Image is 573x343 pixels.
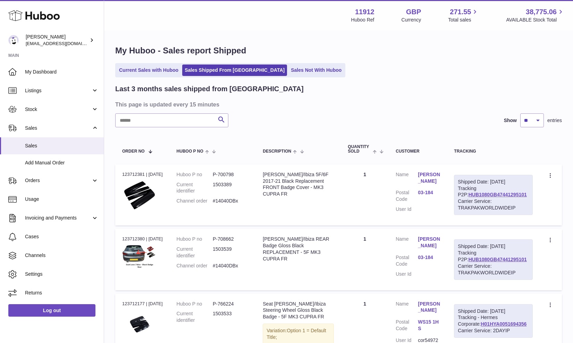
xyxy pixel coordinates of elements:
h3: This page is updated every 15 minutes [115,101,560,108]
span: Stock [25,106,91,113]
a: 03-184 [418,254,440,261]
a: HUB1080GB47441295101 [469,192,527,197]
div: [PERSON_NAME] [26,34,88,47]
h2: Last 3 months sales shipped from [GEOGRAPHIC_DATA] [115,84,304,94]
dt: Current identifier [177,181,213,195]
div: Tracking P2P: [454,239,533,280]
div: Tracking P2P: [454,175,533,215]
img: $_1.PNG [122,180,157,211]
dt: Current identifier [177,246,213,259]
dt: Channel order [177,198,213,204]
span: Usage [25,196,99,203]
dt: Huboo P no [177,236,213,242]
dt: Huboo P no [177,301,213,307]
span: Sales [25,143,99,149]
span: My Dashboard [25,69,99,75]
a: 03-184 [418,189,440,196]
span: Add Manual Order [25,160,99,166]
div: Currency [402,17,421,23]
a: [PERSON_NAME] [418,236,440,249]
div: Customer [396,149,440,154]
span: 271.55 [450,7,471,17]
dd: P-708662 [213,236,249,242]
div: Carrier Service: 2DAYIP [458,327,529,334]
dt: User Id [396,206,418,213]
span: Settings [25,271,99,277]
dd: #14040DBx [213,263,249,269]
a: Sales Shipped From [GEOGRAPHIC_DATA] [182,65,287,76]
a: Log out [8,304,95,317]
dd: 1503389 [213,181,249,195]
span: Sales [25,125,91,131]
div: Carrier Service: TRAKPAKWORLDWIDEIP [458,198,529,211]
div: 123712380 | [DATE] [122,236,163,242]
span: Orders [25,177,91,184]
a: [PERSON_NAME] [418,301,440,314]
h1: My Huboo - Sales report Shipped [115,45,562,56]
dt: Huboo P no [177,171,213,178]
span: Description [263,149,291,154]
span: AVAILABLE Stock Total [506,17,565,23]
div: Shipped Date: [DATE] [458,179,529,185]
div: Seat [PERSON_NAME]/Ibiza Steering Wheel Gloss Black Badge - 5F MK3 CUPRA FR [263,301,334,320]
label: Show [504,117,517,124]
div: Shipped Date: [DATE] [458,243,529,250]
div: Shipped Date: [DATE] [458,308,529,315]
dt: Channel order [177,263,213,269]
div: 123712381 | [DATE] [122,171,163,178]
img: $_57.PNG [122,245,157,271]
span: Returns [25,290,99,296]
a: HUB1080GB47441295101 [469,257,527,262]
span: Order No [122,149,145,154]
dd: #14040DBx [213,198,249,204]
span: 38,775.06 [526,7,557,17]
dt: Postal Code [396,189,418,203]
dt: Name [396,171,418,186]
div: 123712177 | [DATE] [122,301,163,307]
dd: P-700798 [213,171,249,178]
strong: GBP [406,7,421,17]
span: Quantity Sold [348,145,371,154]
span: [EMAIL_ADDRESS][DOMAIN_NAME] [26,41,102,46]
a: 271.55 Total sales [448,7,479,23]
dt: Name [396,236,418,251]
td: 1 [341,229,389,290]
span: Total sales [448,17,479,23]
a: Sales Not With Huboo [288,65,344,76]
dt: User Id [396,271,418,277]
span: Invoicing and Payments [25,215,91,221]
dt: Postal Code [396,319,418,334]
a: [PERSON_NAME] [418,171,440,185]
a: WS15 1HS [418,319,440,332]
div: Huboo Ref [351,17,374,23]
div: Tracking - Hermes Corporate: [454,304,533,338]
img: info@carbonmyride.com [8,35,19,45]
img: PhotoRoom-20230430_171745.jpg [122,309,157,340]
div: Tracking [454,149,533,154]
span: entries [547,117,562,124]
div: Carrier Service: TRAKPAKWORLDWIDEIP [458,263,529,276]
td: 1 [341,164,389,225]
dt: Postal Code [396,254,418,267]
a: H01HYA0051694356 [481,321,526,327]
dt: Name [396,301,418,316]
span: Cases [25,233,99,240]
dd: 1503539 [213,246,249,259]
strong: 11912 [355,7,374,17]
dd: 1503533 [213,310,249,324]
span: Channels [25,252,99,259]
dt: Current identifier [177,310,213,324]
div: [PERSON_NAME]/Ibiza 5F/6F 2017-21 Black Replacement FRONT Badge Cover - MK3 CUPRA FR [263,171,334,198]
span: Listings [25,87,91,94]
div: [PERSON_NAME]/Ibiza REAR Badge Gloss Black REPLACEMENT - 5F MK3 CUPRA FR [263,236,334,262]
span: Option 1 = Default Title; [267,328,326,340]
a: 38,775.06 AVAILABLE Stock Total [506,7,565,23]
a: Current Sales with Huboo [117,65,181,76]
span: Huboo P no [177,149,203,154]
dd: P-766224 [213,301,249,307]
